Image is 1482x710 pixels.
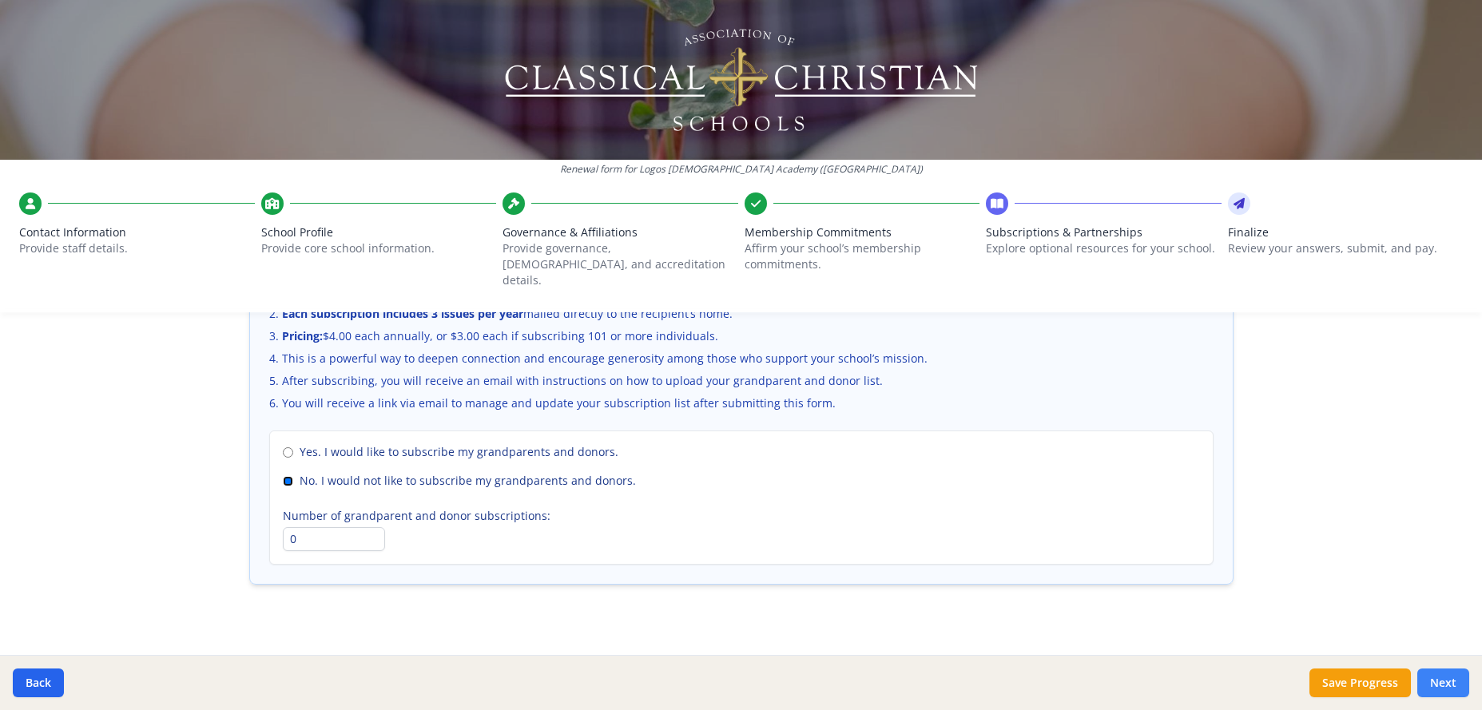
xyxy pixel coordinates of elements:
span: Yes. I would like to subscribe my grandparents and donors. [300,444,618,460]
li: After subscribing, you will receive an email with instructions on how to upload your grandparent ... [269,373,1214,389]
li: You will receive a link via email to manage and update your subscription list after submitting th... [269,395,1214,411]
span: Contact Information [19,224,255,240]
strong: Pricing: [282,328,323,343]
li: $4.00 each annually, or $3.00 each if subscribing 101 or more individuals. [269,328,1214,344]
p: Provide governance, [DEMOGRAPHIC_DATA], and accreditation details. [503,240,738,288]
span: Governance & Affiliations [503,224,738,240]
p: Provide core school information. [261,240,497,256]
button: Back [13,668,64,697]
span: No. I would not like to subscribe my grandparents and donors. [300,473,636,489]
p: Affirm your school’s membership commitments. [745,240,980,272]
span: Finalize [1228,224,1464,240]
input: Yes. I would like to subscribe my grandparents and donors. [283,447,293,458]
button: Next [1417,668,1469,697]
p: Review your answers, submit, and pay. [1228,240,1464,256]
button: Save Progress [1309,668,1411,697]
span: Subscriptions & Partnerships [986,224,1222,240]
li: This is a powerful way to deepen connection and encourage generosity among those who support your... [269,351,1214,367]
span: School Profile [261,224,497,240]
img: Logo [502,24,980,136]
p: Provide staff details. [19,240,255,256]
label: Number of grandparent and donor subscriptions: [283,508,1200,524]
p: Explore optional resources for your school. [986,240,1222,256]
span: Membership Commitments [745,224,980,240]
input: No. I would not like to subscribe my grandparents and donors. [283,476,293,486]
